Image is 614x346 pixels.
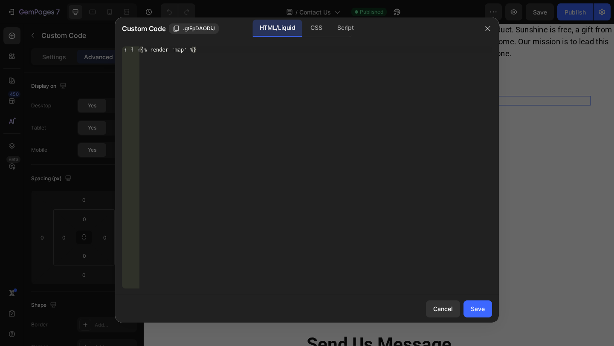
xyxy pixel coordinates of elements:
[426,300,460,317] button: Cancel
[169,23,219,34] button: .gtEpDAODiJ
[26,78,252,100] h2: ATG Solar
[270,66,306,74] div: Custom Code
[26,247,252,303] p: By coordinating across multiple factories, our kits are cross-tested for compatibility and stocke...
[122,46,139,53] div: 1
[26,109,252,247] p: Best Solar Bundle partners with multiple leading manufacturers to provide certified solar + stora...
[259,78,486,89] div: {% render 'map' %}
[122,23,165,34] span: Custom Code
[253,20,302,37] div: HTML/Liquid
[471,304,485,313] div: Save
[304,20,329,37] div: CSS
[463,300,492,317] button: Save
[433,304,453,313] div: Cancel
[183,25,215,32] span: .gtEpDAODiJ
[330,20,360,37] div: Script
[368,92,377,99] div: 0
